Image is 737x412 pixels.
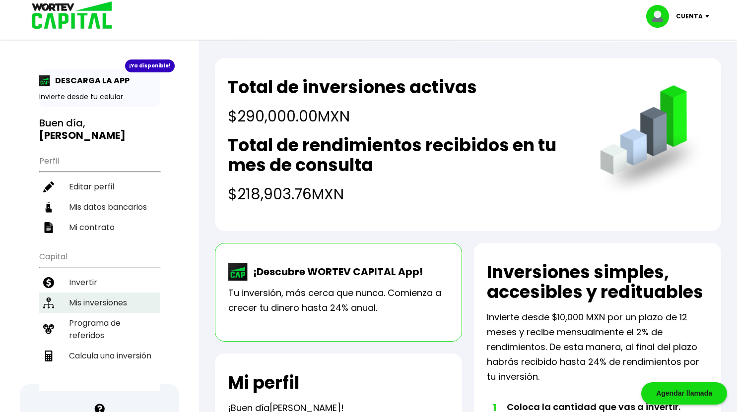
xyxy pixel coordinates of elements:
[39,272,160,293] a: Invertir
[39,313,160,346] a: Programa de referidos
[39,92,160,102] p: Invierte desde tu celular
[43,181,54,192] img: editar-icon.952d3147.svg
[43,324,54,335] img: recomiendanos-icon.9b8e9327.svg
[39,197,160,217] a: Mis datos bancarios
[228,263,248,281] img: wortev-capital-app-icon
[39,346,160,366] a: Calcula una inversión
[39,293,160,313] a: Mis inversiones
[703,15,716,18] img: icon-down
[39,150,160,237] ul: Perfil
[228,105,477,127] h4: $290,000.00 MXN
[43,351,54,361] img: calculadora-icon.17d418c4.svg
[50,74,130,87] p: DESCARGA LA APP
[676,9,703,24] p: Cuenta
[228,77,477,97] h2: Total de inversiones activas
[39,245,160,391] ul: Capital
[641,382,727,405] div: Agendar llamada
[228,286,449,315] p: Tu inversión, más cerca que nunca. Comienza a crecer tu dinero hasta 24% anual.
[39,117,160,142] h3: Buen día,
[487,310,708,384] p: Invierte desde $10,000 MXN por un plazo de 12 meses y recibe mensualmente el 2% de rendimientos. ...
[487,262,708,302] h2: Inversiones simples, accesibles y redituables
[646,5,676,28] img: profile-image
[248,264,423,279] p: ¡Descubre WORTEV CAPITAL App!
[228,135,580,175] h2: Total de rendimientos recibidos en tu mes de consulta
[228,373,299,393] h2: Mi perfil
[125,59,175,72] div: ¡Ya disponible!
[39,75,50,86] img: app-icon
[43,277,54,288] img: invertir-icon.b3b967d7.svg
[43,202,54,213] img: datos-icon.10cf9172.svg
[43,222,54,233] img: contrato-icon.f2db500c.svg
[39,177,160,197] a: Editar perfil
[43,297,54,308] img: inversiones-icon.6695dc30.svg
[39,217,160,237] a: Mi contrato
[596,85,708,198] img: grafica.516fef24.png
[39,128,126,142] b: [PERSON_NAME]
[228,183,580,205] h4: $218,903.76 MXN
